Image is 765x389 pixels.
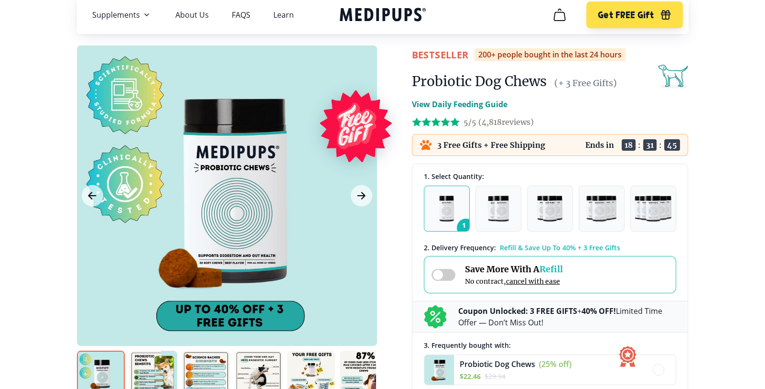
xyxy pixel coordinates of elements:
button: Previous Image [82,185,103,207]
div: 200+ people bought in the last 24 hours [474,48,625,61]
span: : [638,140,641,150]
span: cancel with ease [506,277,560,286]
img: Pack of 4 - Natural Dog Supplements [586,196,616,222]
span: Supplements [92,10,140,20]
h1: Probiotic Dog Chews [412,73,547,90]
button: Get FREE Gift [586,1,682,28]
span: Get FREE Gift [598,10,654,21]
a: Medipups [340,6,426,25]
span: 5/5 ( 4,818 reviews) [463,117,534,127]
button: 1 [424,186,470,232]
img: Pack of 3 - Natural Dog Supplements [537,196,563,222]
img: Pack of 2 - Natural Dog Supplements [488,196,509,222]
b: 40% OFF! [582,306,616,316]
span: $ 29.94 [485,372,506,381]
span: 45 [664,139,680,151]
button: Next Image [351,185,372,207]
span: : [659,140,662,150]
div: 1. Select Quantity: [424,172,676,181]
a: About Us [175,10,209,20]
span: Refill & Save Up To 40% + 3 Free Gifts [500,243,620,252]
a: FAQS [232,10,250,20]
span: (+ 3 Free Gifts) [554,78,617,89]
img: Pack of 5 - Natural Dog Supplements [635,196,671,222]
span: Refill [539,264,563,275]
span: Save More With A [465,264,563,275]
a: Learn [273,10,294,20]
button: Supplements [92,9,152,21]
p: View Daily Feeding Guide [412,99,507,110]
span: (25% off) [539,359,571,369]
button: cart [548,3,571,26]
span: 3 . Frequently bought with: [424,341,511,350]
span: No contract, [465,277,563,286]
span: 31 [643,139,657,151]
span: Probiotic Dog Chews [460,359,535,369]
span: 2 . Delivery Frequency: [424,243,496,252]
b: Coupon Unlocked: 3 FREE GIFTS [458,306,577,316]
span: BestSeller [412,48,469,61]
span: $ 22.46 [460,372,481,381]
p: + Limited Time Offer — Don’t Miss Out! [458,305,676,328]
span: 1 [457,219,475,237]
img: Pack of 1 - Natural Dog Supplements [439,196,454,222]
p: 3 Free Gifts + Free Shipping [437,140,545,150]
span: 18 [622,139,636,151]
img: Probiotic Dog Chews - Medipups [424,355,454,385]
p: Ends in [585,140,614,150]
